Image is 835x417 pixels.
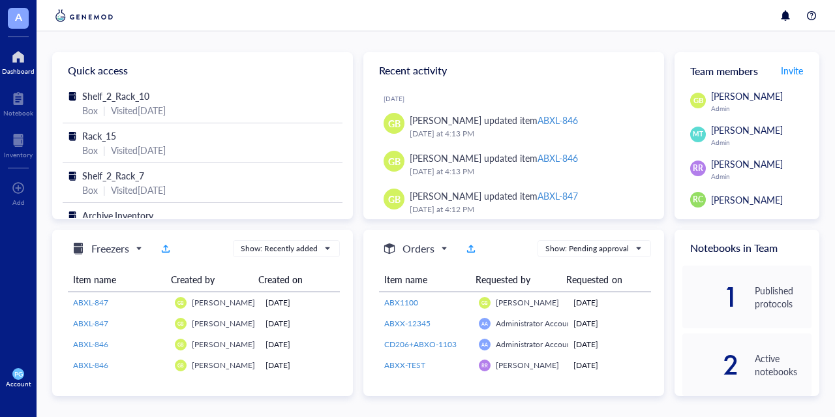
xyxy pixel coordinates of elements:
span: GB [388,192,401,206]
th: Requested by [470,268,562,292]
div: Box [82,143,98,157]
div: Active notebooks [755,352,812,378]
div: [DATE] [266,297,335,309]
span: Administrator Account [496,339,574,350]
span: AA [481,320,488,326]
img: genemod-logo [52,8,116,23]
span: ABXL-846 [73,339,108,350]
th: Item name [68,268,166,292]
div: Show: Pending approval [545,243,629,255]
span: ABXX-12345 [384,318,431,329]
div: [DATE] [266,318,335,330]
a: Invite [780,60,804,81]
span: AA [481,341,488,347]
span: GB [481,300,487,305]
span: ABXL-847 [73,318,108,329]
div: | [103,143,106,157]
a: ABXL-846 [73,360,164,371]
span: A [15,8,22,25]
h5: Freezers [91,241,129,256]
div: Admin [711,172,812,180]
span: Archive Inventory [82,209,153,222]
a: Notebook [3,88,33,117]
div: Visited [DATE] [111,143,166,157]
div: 1 [682,286,739,307]
div: Admin [711,104,812,112]
div: ABXL-846 [538,114,578,127]
span: CD206+ABXO-1103 [384,339,457,350]
a: GB[PERSON_NAME] updated itemABXL-846[DATE] at 4:13 PM [374,146,654,183]
span: ABX1100 [384,297,418,308]
a: ABXX-TEST [384,360,468,371]
span: Rack_15 [82,129,116,142]
span: GB [388,116,401,131]
a: GB[PERSON_NAME] updated itemABXL-847[DATE] at 4:12 PM [374,183,654,221]
a: ABXL-847 [73,297,164,309]
div: Box [82,183,98,197]
h5: Orders [402,241,434,256]
div: [DATE] [384,95,654,102]
span: Shelf_2_Rack_7 [82,169,144,182]
div: [PERSON_NAME] updated item [410,151,578,165]
a: Inventory [4,130,33,159]
div: | [103,103,106,117]
a: CD206+ABXO-1103 [384,339,468,350]
span: GB [177,341,183,347]
span: [PERSON_NAME] [711,123,783,136]
th: Item name [379,268,470,292]
span: ABXL-846 [73,360,108,371]
span: [PERSON_NAME] [711,157,783,170]
span: Shelf_2_Rack_10 [82,89,149,102]
div: [DATE] [573,318,646,330]
span: [PERSON_NAME] [496,297,559,308]
div: Admin [711,138,812,146]
span: RC [693,194,703,206]
span: GB [177,362,183,368]
div: Add [12,198,25,206]
div: Team members [675,52,819,89]
div: [DATE] [266,360,335,371]
th: Created by [166,268,253,292]
span: PG [14,370,23,378]
div: Recent activity [363,52,664,89]
span: ABXX-TEST [384,360,425,371]
span: GB [177,300,183,305]
span: RR [481,362,487,368]
a: ABX1100 [384,297,468,309]
span: [PERSON_NAME] [711,193,783,206]
div: 2 [682,354,739,375]
div: Inventory [4,151,33,159]
div: ABXL-846 [538,151,578,164]
div: Show: Recently added [241,243,318,255]
span: Invite [781,64,803,77]
span: GB [388,154,401,168]
div: ABXL-847 [538,189,578,202]
span: GB [177,320,183,326]
div: [DATE] at 4:13 PM [410,127,643,140]
div: Visited [DATE] [111,103,166,117]
a: GB[PERSON_NAME] updated itemABXL-846[DATE] at 4:13 PM [374,108,654,146]
div: | [103,183,106,197]
span: GB [693,95,703,106]
span: MT [693,129,703,139]
a: Dashboard [2,46,35,75]
div: Published protocols [755,284,812,310]
div: Account [6,380,31,388]
a: ABXL-846 [73,339,164,350]
span: ABXL-847 [73,297,108,308]
span: [PERSON_NAME] [496,360,559,371]
span: [PERSON_NAME] [192,297,255,308]
span: Administrator Account [496,318,574,329]
div: [PERSON_NAME] updated item [410,189,578,203]
div: [DATE] [573,297,646,309]
a: ABXX-12345 [384,318,468,330]
div: [PERSON_NAME] updated item [410,113,578,127]
span: [PERSON_NAME] [192,339,255,350]
div: Quick access [52,52,353,89]
div: Notebooks in Team [675,230,819,266]
div: [DATE] [266,339,335,350]
span: RR [693,162,703,174]
div: [DATE] [573,339,646,350]
div: Dashboard [2,67,35,75]
div: Visited [DATE] [111,183,166,197]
